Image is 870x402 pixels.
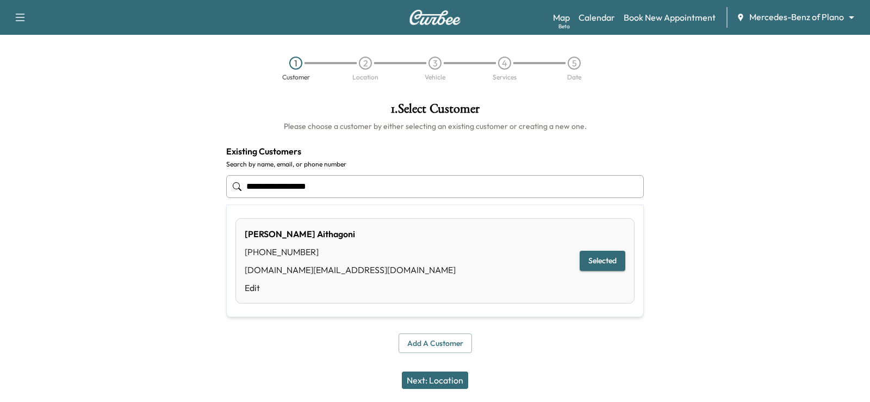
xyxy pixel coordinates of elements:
[245,263,456,276] div: [DOMAIN_NAME][EMAIL_ADDRESS][DOMAIN_NAME]
[409,10,461,25] img: Curbee Logo
[245,281,456,294] a: Edit
[245,245,456,258] div: [PHONE_NUMBER]
[352,74,378,81] div: Location
[567,74,581,81] div: Date
[245,227,456,240] div: [PERSON_NAME] Aithagoni
[282,74,310,81] div: Customer
[749,11,844,23] span: Mercedes-Benz of Plano
[399,333,472,354] button: Add a customer
[553,11,570,24] a: MapBeta
[402,372,468,389] button: Next: Location
[226,160,644,169] label: Search by name, email, or phone number
[624,11,716,24] a: Book New Appointment
[289,57,302,70] div: 1
[226,145,644,158] h4: Existing Customers
[226,121,644,132] h6: Please choose a customer by either selecting an existing customer or creating a new one.
[425,74,445,81] div: Vehicle
[580,251,625,271] button: Selected
[493,74,517,81] div: Services
[226,102,644,121] h1: 1 . Select Customer
[428,57,442,70] div: 3
[558,22,570,30] div: Beta
[579,11,615,24] a: Calendar
[568,57,581,70] div: 5
[359,57,372,70] div: 2
[498,57,511,70] div: 4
